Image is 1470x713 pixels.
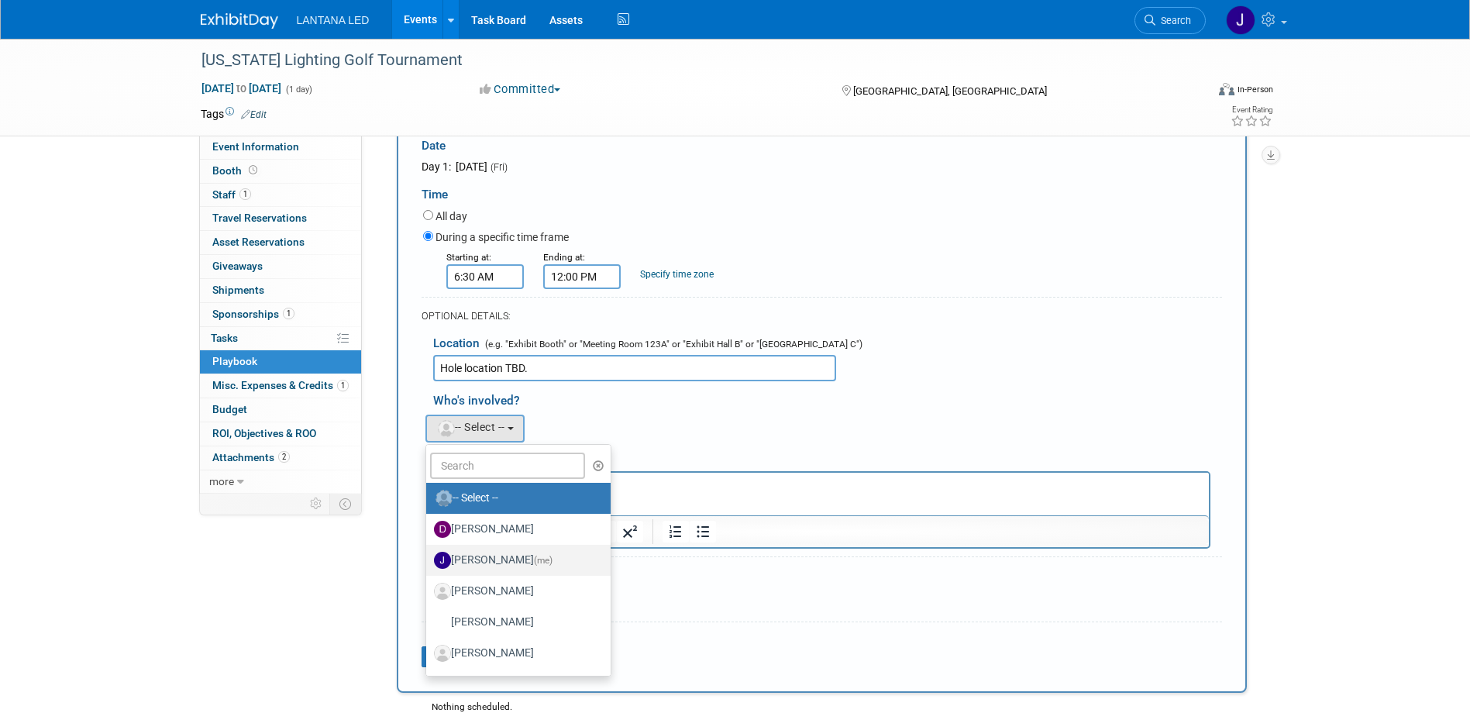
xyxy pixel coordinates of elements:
[241,109,267,120] a: Edit
[434,583,451,600] img: Associate-Profile-5.png
[201,81,282,95] span: [DATE] [DATE]
[201,106,267,122] td: Tags
[239,188,251,200] span: 1
[422,174,1222,207] div: Time
[430,453,585,479] input: Search
[200,446,361,470] a: Attachments2
[200,374,361,398] a: Misc. Expenses & Credits1
[435,490,453,507] img: Unassigned-User-Icon.png
[297,14,370,26] span: LANTANA LED
[200,136,361,159] a: Event Information
[690,521,716,542] button: Bullet list
[435,208,467,224] label: All day
[422,160,451,173] span: Day 1:
[482,339,862,350] span: (e.g. "Exhibit Booth" or "Meeting Room 123A" or "Exhibit Hall B" or "[GEOGRAPHIC_DATA] C")
[434,579,596,604] label: [PERSON_NAME]
[446,264,524,289] input: Start Time
[434,641,596,666] label: [PERSON_NAME]
[434,645,451,662] img: Associate-Profile-5.png
[617,521,643,542] button: Superscript
[663,521,689,542] button: Numbered list
[422,309,1222,323] div: OPTIONAL DETAILS:
[200,255,361,278] a: Giveaways
[435,473,1209,515] iframe: Rich Text Area
[590,521,616,542] button: Subscript
[434,548,596,573] label: [PERSON_NAME]
[1231,106,1272,114] div: Event Rating
[446,252,491,263] small: Starting at:
[234,82,249,95] span: to
[200,470,361,494] a: more
[212,188,251,201] span: Staff
[436,421,505,433] span: -- Select --
[284,84,312,95] span: (1 day)
[435,229,569,245] label: During a specific time frame
[278,451,290,463] span: 2
[200,184,361,207] a: Staff1
[196,46,1183,74] div: [US_STATE] Lighting Golf Tournament
[1226,5,1255,35] img: Jane Divis
[212,403,247,415] span: Budget
[433,336,480,350] span: Location
[534,554,553,565] span: (me)
[453,160,487,173] span: [DATE]
[543,252,585,263] small: Ending at:
[200,350,361,374] a: Playbook
[211,332,238,344] span: Tasks
[1219,83,1234,95] img: Format-Inperson.png
[434,610,596,635] label: [PERSON_NAME]
[1114,81,1274,104] div: Event Format
[200,422,361,446] a: ROI, Objectives & ROO
[543,264,621,289] input: End Time
[422,646,473,668] button: Save
[200,231,361,254] a: Asset Reservations
[212,260,263,272] span: Giveaways
[433,385,1222,411] div: Who's involved?
[246,164,260,176] span: Booth not reserved yet
[1237,84,1273,95] div: In-Person
[434,517,596,542] label: [PERSON_NAME]
[434,521,451,538] img: D.jpg
[212,164,260,177] span: Booth
[200,279,361,302] a: Shipments
[200,303,361,326] a: Sponsorships1
[200,398,361,422] a: Budget
[434,672,596,697] label: [PERSON_NAME]
[201,13,278,29] img: ExhibitDay
[212,236,305,248] span: Asset Reservations
[425,415,525,443] button: -- Select --
[200,207,361,230] a: Travel Reservations
[209,475,234,487] span: more
[422,126,742,159] div: Date
[337,380,349,391] span: 1
[212,284,264,296] span: Shipments
[434,486,596,511] label: -- Select --
[212,379,349,391] span: Misc. Expenses & Credits
[434,552,451,569] img: J.jpg
[853,85,1047,97] span: [GEOGRAPHIC_DATA], [GEOGRAPHIC_DATA]
[200,160,361,183] a: Booth
[200,327,361,350] a: Tasks
[212,308,294,320] span: Sponsorships
[212,355,257,367] span: Playbook
[640,269,714,280] a: Specify time zone
[283,308,294,319] span: 1
[212,140,299,153] span: Event Information
[1134,7,1206,34] a: Search
[474,81,566,98] button: Committed
[303,494,330,514] td: Personalize Event Tab Strip
[212,451,290,463] span: Attachments
[1155,15,1191,26] span: Search
[212,427,316,439] span: ROI, Objectives & ROO
[490,161,508,173] span: (Fri)
[212,212,307,224] span: Travel Reservations
[433,443,1210,471] div: Details/Notes
[329,494,361,514] td: Toggle Event Tabs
